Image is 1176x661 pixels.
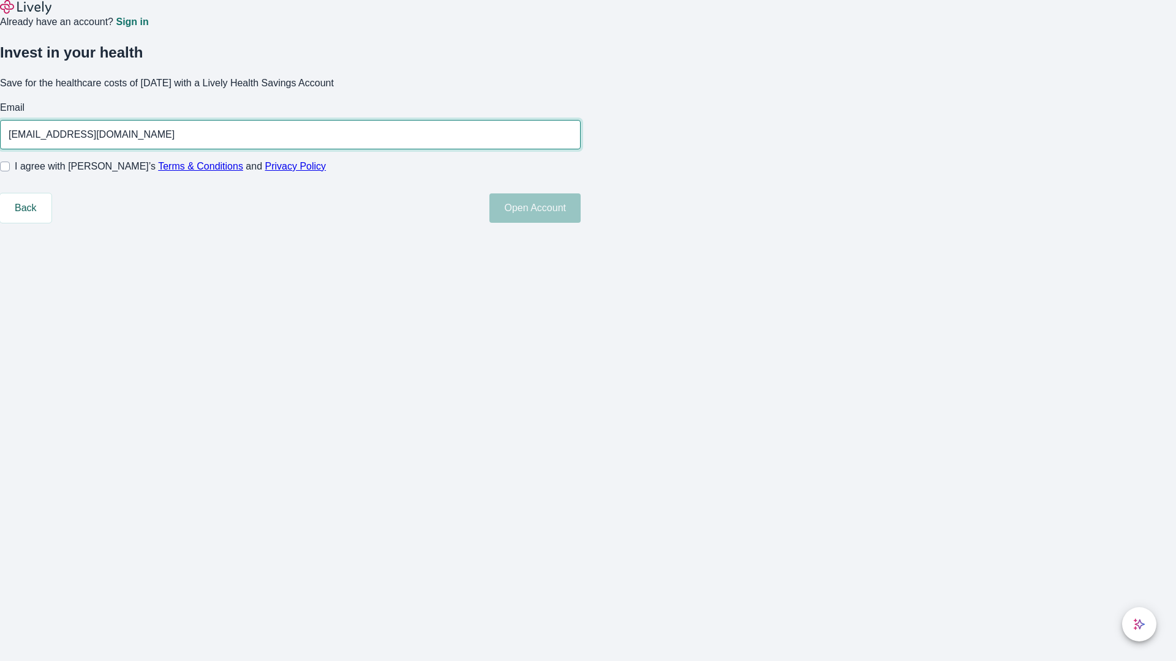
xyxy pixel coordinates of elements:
[265,161,326,171] a: Privacy Policy
[158,161,243,171] a: Terms & Conditions
[1122,607,1156,641] button: chat
[15,159,326,174] span: I agree with [PERSON_NAME]’s and
[1133,618,1145,630] svg: Lively AI Assistant
[116,17,148,27] a: Sign in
